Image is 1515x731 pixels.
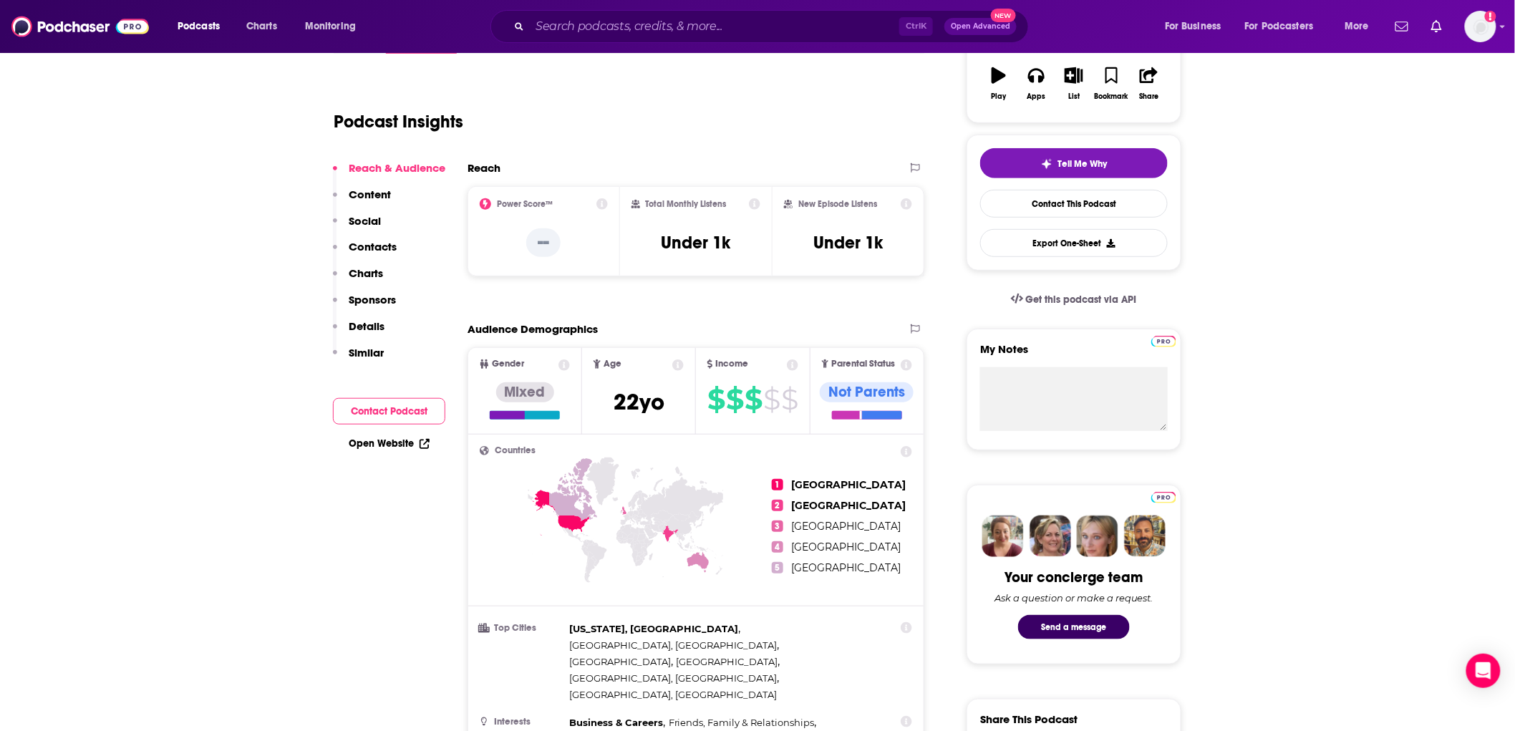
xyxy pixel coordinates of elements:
h2: Reach [468,161,500,175]
span: [GEOGRAPHIC_DATA] [677,656,778,667]
span: New [991,9,1017,22]
span: [GEOGRAPHIC_DATA], [GEOGRAPHIC_DATA] [569,689,777,700]
h2: Power Score™ [497,199,553,209]
span: $ [781,388,798,411]
a: Show notifications dropdown [1390,14,1414,39]
button: Charts [333,266,383,293]
a: Pro website [1151,334,1176,347]
h2: New Episode Listens [798,199,877,209]
span: Gender [492,359,524,369]
button: Contact Podcast [333,398,445,425]
span: Get this podcast via API [1026,294,1137,306]
a: Get this podcast via API [999,282,1148,317]
img: Barbara Profile [1030,515,1071,557]
p: Contacts [349,240,397,253]
button: open menu [1236,15,1335,38]
h3: Under 1k [813,232,883,253]
span: 1 [772,479,783,490]
div: Not Parents [820,382,914,402]
p: Content [349,188,391,201]
button: Send a message [1018,615,1130,639]
button: List [1055,58,1093,110]
button: tell me why sparkleTell Me Why [980,148,1168,178]
span: Open Advanced [951,23,1010,30]
span: [GEOGRAPHIC_DATA] [569,656,671,667]
img: User Profile [1465,11,1496,42]
span: , [677,654,780,670]
button: Share [1131,58,1168,110]
h3: Share This Podcast [980,712,1078,726]
button: Open AdvancedNew [944,18,1017,35]
div: Mixed [496,382,554,402]
span: Ctrl K [899,17,933,36]
span: , [569,670,779,687]
p: Social [349,214,381,228]
button: Sponsors [333,293,396,319]
img: Sydney Profile [982,515,1024,557]
a: Charts [237,15,286,38]
span: Charts [246,16,277,37]
button: open menu [1155,15,1239,38]
span: Parental Status [831,359,895,369]
button: open menu [1335,15,1387,38]
span: Friends, Family & Relationships [669,717,815,728]
span: [GEOGRAPHIC_DATA], [GEOGRAPHIC_DATA] [569,672,777,684]
img: Jules Profile [1077,515,1118,557]
label: My Notes [980,342,1168,367]
span: Income [716,359,749,369]
div: Ask a question or make a request. [994,592,1153,604]
span: Tell Me Why [1058,158,1108,170]
span: $ [763,388,780,411]
span: 3 [772,521,783,532]
h3: Interests [480,717,563,727]
h3: Top Cities [480,624,563,633]
p: Similar [349,346,384,359]
button: Similar [333,346,384,372]
span: Logged in as audreytaylor13 [1465,11,1496,42]
span: [GEOGRAPHIC_DATA] [792,520,901,533]
div: Open Intercom Messenger [1466,654,1501,688]
span: , [569,621,740,637]
span: Countries [495,446,536,455]
div: Bookmark [1095,92,1128,101]
button: Reach & Audience [333,161,445,188]
button: Show profile menu [1465,11,1496,42]
div: Share [1139,92,1158,101]
p: Details [349,319,384,333]
span: , [569,715,665,731]
button: open menu [295,15,374,38]
a: Contact This Podcast [980,190,1168,218]
img: Podchaser Pro [1151,336,1176,347]
div: Your concierge team [1005,568,1143,586]
svg: Add a profile image [1485,11,1496,22]
button: Details [333,319,384,346]
button: Play [980,58,1017,110]
span: 5 [772,562,783,573]
span: Podcasts [178,16,220,37]
span: , [669,715,817,731]
span: 2 [772,500,783,511]
a: Open Website [349,437,430,450]
span: $ [745,388,762,411]
button: open menu [168,15,238,38]
button: Export One-Sheet [980,229,1168,257]
span: 4 [772,541,783,553]
input: Search podcasts, credits, & more... [530,15,899,38]
button: Apps [1017,58,1055,110]
div: List [1068,92,1080,101]
span: Monitoring [305,16,356,37]
span: , [569,654,673,670]
div: Search podcasts, credits, & more... [504,10,1042,43]
span: $ [707,388,725,411]
span: [GEOGRAPHIC_DATA] [792,478,906,491]
span: For Podcasters [1245,16,1314,37]
img: Podchaser - Follow, Share and Rate Podcasts [11,13,149,40]
a: Pro website [1151,490,1176,503]
h1: Podcast Insights [334,111,463,132]
div: Play [992,92,1007,101]
img: tell me why sparkle [1041,158,1052,170]
button: Contacts [333,240,397,266]
span: [GEOGRAPHIC_DATA] [792,561,901,574]
span: Business & Careers [569,717,663,728]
